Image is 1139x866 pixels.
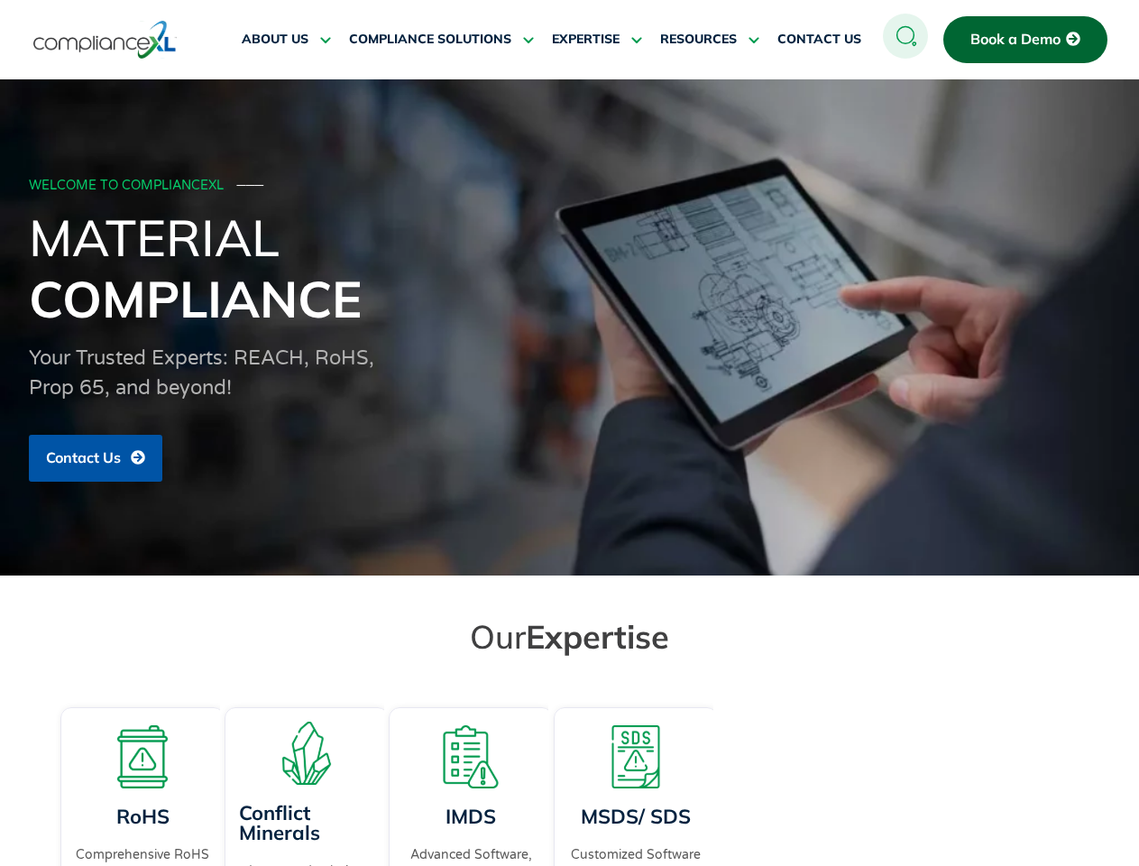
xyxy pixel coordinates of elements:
[552,32,620,48] span: EXPERTISE
[237,178,264,193] span: ───
[29,435,162,482] a: Contact Us
[275,722,338,785] img: A representation of minerals
[65,616,1075,657] h2: Our
[581,804,691,829] a: MSDS/ SDS
[242,32,308,48] span: ABOUT US
[445,804,496,829] a: IMDS
[29,207,1111,329] h1: Material
[777,32,861,48] span: CONTACT US
[46,450,121,466] span: Contact Us
[970,32,1061,48] span: Book a Demo
[604,725,667,788] img: A warning board with SDS displaying
[111,725,174,788] img: A board with a warning sign
[115,804,169,829] a: RoHS
[239,800,320,845] a: Conflict Minerals
[526,616,669,657] span: Expertise
[349,18,534,61] a: COMPLIANCE SOLUTIONS
[33,19,177,60] img: logo-one.svg
[660,18,759,61] a: RESOURCES
[439,725,502,788] img: A list board with a warning
[29,267,362,330] span: Compliance
[552,18,642,61] a: EXPERTISE
[349,32,511,48] span: COMPLIANCE SOLUTIONS
[242,18,331,61] a: ABOUT US
[943,16,1107,63] a: Book a Demo
[777,18,861,61] a: CONTACT US
[29,346,374,400] span: Your Trusted Experts: REACH, RoHS, Prop 65, and beyond!
[29,179,1106,194] div: WELCOME TO COMPLIANCEXL
[660,32,737,48] span: RESOURCES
